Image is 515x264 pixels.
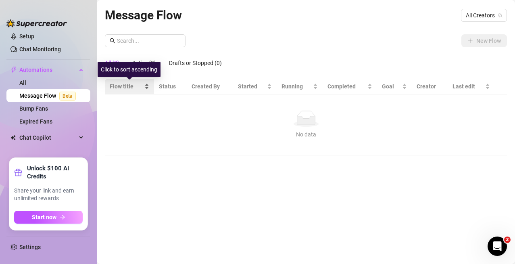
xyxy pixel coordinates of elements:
strong: Unlock $100 AI Credits [27,164,83,180]
span: Running [281,82,311,91]
div: No data [113,130,499,139]
th: Creator [412,79,447,94]
span: search [110,38,115,44]
span: thunderbolt [10,67,17,73]
span: Share your link and earn unlimited rewards [14,187,83,203]
th: Running [277,79,323,94]
th: Created By [187,79,233,94]
a: Message FlowBeta [19,92,79,99]
div: Drafts or Stopped (0) [169,59,222,67]
span: Flow title [110,82,143,91]
th: Completed [323,79,377,94]
article: Message Flow [105,6,182,25]
button: New Flow [461,34,507,47]
input: Search... [117,36,181,45]
span: Automations [19,63,77,76]
img: Chat Copilot [10,135,16,140]
th: Flow title [105,79,154,94]
th: Goal [377,79,412,94]
span: Start now [32,214,56,220]
iframe: Intercom live chat [488,237,507,256]
span: Completed [327,82,366,91]
a: Expired Fans [19,118,52,125]
th: Started [233,79,277,94]
div: Active (0) [132,59,156,67]
span: Goal [382,82,400,91]
span: arrow-right [60,214,65,220]
a: Chat Monitoring [19,46,61,52]
a: Bump Fans [19,105,48,112]
th: Last edit [448,79,495,94]
span: 2 [504,237,511,243]
span: Started [238,82,265,91]
button: Start nowarrow-right [14,211,83,224]
span: Last edit [452,82,484,91]
a: Setup [19,33,34,40]
a: Settings [19,244,41,250]
span: Beta [59,92,76,101]
th: Status [154,79,187,94]
div: Click to sort ascending [98,62,161,77]
span: Chat Copilot [19,131,77,144]
span: team [498,13,502,18]
img: logo-BBDzfeDw.svg [6,19,67,27]
a: All [19,80,26,86]
div: All (0) [105,59,119,67]
span: gift [14,168,22,176]
span: All Creators [466,9,502,21]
